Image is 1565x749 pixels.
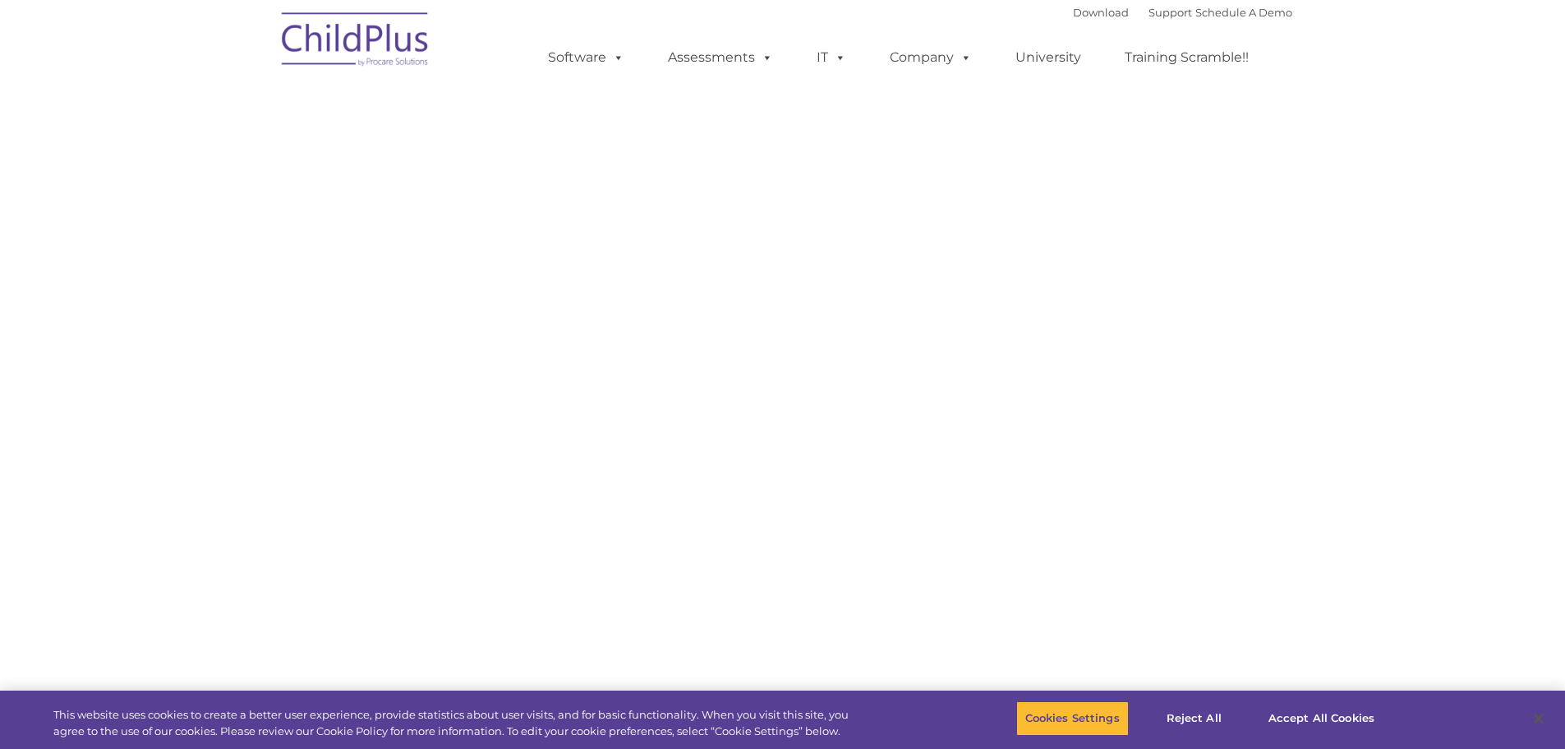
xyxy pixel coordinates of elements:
a: Schedule A Demo [1195,6,1292,19]
button: Accept All Cookies [1259,701,1383,736]
img: ChildPlus by Procare Solutions [274,1,438,83]
a: Assessments [651,41,789,74]
button: Close [1521,700,1557,737]
button: Reject All [1143,701,1245,736]
a: University [999,41,1098,74]
button: Cookies Settings [1016,701,1129,736]
a: Software [532,41,641,74]
a: IT [800,41,863,74]
font: | [1073,6,1292,19]
a: Download [1073,6,1129,19]
a: Support [1148,6,1192,19]
a: Company [873,41,988,74]
a: Training Scramble!! [1108,41,1265,74]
